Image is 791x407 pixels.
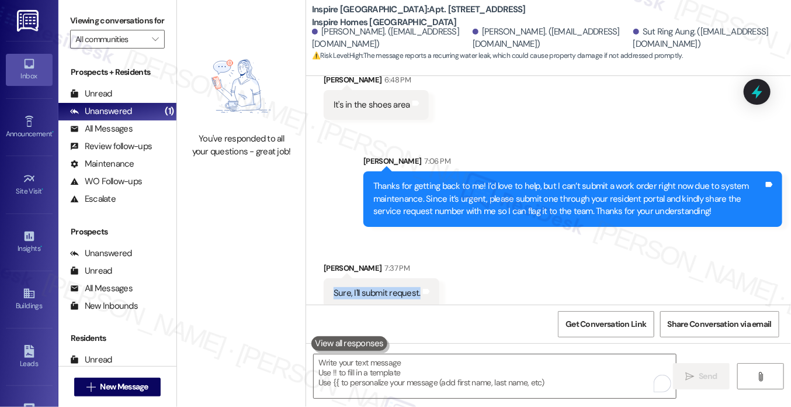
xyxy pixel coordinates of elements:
[757,372,765,381] i: 
[40,243,42,251] span: •
[70,105,132,118] div: Unanswered
[75,30,146,49] input: All communities
[382,74,411,86] div: 6:48 PM
[74,378,161,396] button: New Message
[324,262,439,278] div: [PERSON_NAME]
[6,284,53,315] a: Buildings
[42,185,44,194] span: •
[312,51,362,60] strong: ⚠️ Risk Level: High
[58,332,176,344] div: Residents
[312,50,682,62] span: : The message reports a recurring water leak, which could cause property damage if not addressed ...
[58,66,176,78] div: Prospects + Residents
[162,102,176,120] div: (1)
[70,300,138,312] div: New Inbounds
[70,193,116,205] div: Escalate
[152,35,158,44] i: 
[633,26,782,51] div: Sut Ring Aung. ([EMAIL_ADDRESS][DOMAIN_NAME])
[70,158,134,170] div: Maintenance
[70,140,152,153] div: Review follow-ups
[668,318,772,330] span: Share Conversation via email
[673,363,730,389] button: Send
[422,155,450,167] div: 7:06 PM
[6,54,53,85] a: Inbox
[70,12,165,30] label: Viewing conversations for
[52,128,54,136] span: •
[363,155,782,171] div: [PERSON_NAME]
[70,123,133,135] div: All Messages
[6,169,53,201] a: Site Visit •
[382,262,410,274] div: 7:37 PM
[660,311,779,337] button: Share Conversation via email
[699,370,717,382] span: Send
[86,382,95,392] i: 
[314,354,676,398] textarea: To enrich screen reader interactions, please activate Accessibility in Grammarly extension settings
[70,175,142,188] div: WO Follow-ups
[70,247,132,260] div: Unanswered
[190,133,293,158] div: You've responded to all your questions - great job!
[334,287,421,299] div: Sure, I'll submit request.
[473,26,630,51] div: [PERSON_NAME]. ([EMAIL_ADDRESS][DOMAIN_NAME])
[70,265,112,277] div: Unread
[324,74,429,90] div: [PERSON_NAME]
[190,46,293,127] img: empty-state
[70,88,112,100] div: Unread
[373,180,764,218] div: Thanks for getting back to me! I’d love to help, but I can’t submit a work order right now due to...
[100,381,148,393] span: New Message
[6,226,53,258] a: Insights •
[558,311,654,337] button: Get Conversation Link
[70,282,133,295] div: All Messages
[334,99,410,111] div: It's in the shoes area
[6,342,53,373] a: Leads
[58,226,176,238] div: Prospects
[312,26,470,51] div: [PERSON_NAME]. ([EMAIL_ADDRESS][DOMAIN_NAME])
[17,10,41,32] img: ResiDesk Logo
[566,318,646,330] span: Get Conversation Link
[70,354,112,366] div: Unread
[685,372,694,381] i: 
[312,4,546,29] b: Inspire [GEOGRAPHIC_DATA]: Apt. [STREET_ADDRESS] Inspire Homes [GEOGRAPHIC_DATA]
